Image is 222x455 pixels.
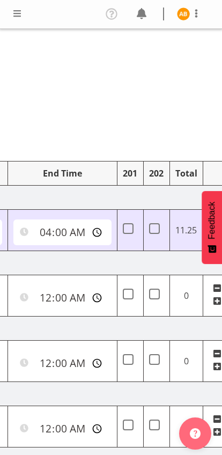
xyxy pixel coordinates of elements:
input: Click to select... [13,285,112,311]
div: 201 [123,167,138,180]
div: Total [175,167,197,180]
input: Click to select... [13,350,112,376]
button: Feedback - Show survey [202,191,222,264]
td: 11.25 [169,210,203,251]
input: Click to select... [13,219,112,245]
span: Feedback [207,202,217,239]
td: 0 [169,275,203,317]
img: angela-burrill10486.jpg [177,8,190,20]
td: 0 [169,406,203,447]
img: help-xxl-2.png [190,428,201,439]
td: 0 [169,341,203,382]
div: End Time [13,167,112,180]
input: Click to select... [13,416,112,442]
div: 202 [149,167,164,180]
